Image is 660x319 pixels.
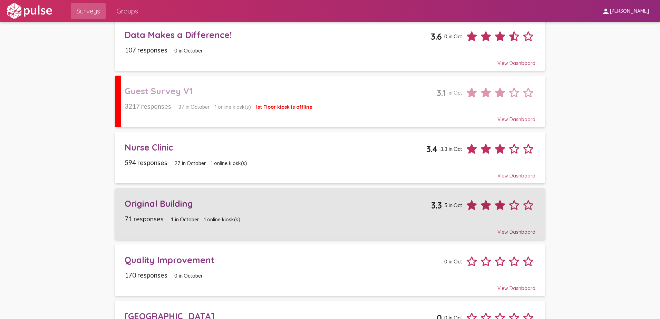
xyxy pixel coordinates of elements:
a: Nurse Clinic3.43.3 in Oct594 responses27 in October1 online kiosk(s)View Dashboard [115,132,545,183]
span: 0 in Oct [444,33,462,39]
div: Nurse Clinic [125,142,427,153]
span: Groups [117,5,138,17]
img: white-logo.svg [6,2,53,20]
span: 71 responses [125,215,164,223]
span: Surveys [77,5,100,17]
div: Quality Improvement [125,254,442,265]
span: 27 in October [174,160,206,166]
span: 3.3 in Oct [440,146,462,152]
span: 0 in October [174,47,203,54]
a: Guest Survey V13.1in Oct3217 responses37 in October1 online kiosk(s)1st Floor kiosk is offlineVie... [115,76,545,127]
span: 5 in Oct [444,202,462,208]
a: Data Makes a Difference!3.60 in Oct107 responses0 in OctoberView Dashboard [115,19,545,71]
span: 3.3 [431,200,442,211]
span: 3.1 [437,87,446,98]
span: 3.6 [431,31,442,42]
a: Surveys [71,3,106,19]
span: 37 in October [178,104,210,110]
div: View Dashboard [125,223,536,235]
div: View Dashboard [125,166,536,179]
div: Data Makes a Difference! [125,29,431,40]
span: in Oct [448,89,462,96]
span: 1 online kiosk(s) [204,216,240,223]
div: View Dashboard [125,279,536,291]
span: 1st Floor kiosk is offline [256,104,312,110]
span: 1 online kiosk(s) [211,160,247,166]
span: 170 responses [125,271,167,279]
button: [PERSON_NAME] [596,4,654,17]
span: 594 responses [125,158,167,166]
a: Groups [111,3,144,19]
span: 0 in Oct [444,258,462,264]
div: View Dashboard [125,54,536,66]
span: 0 in October [174,272,203,279]
span: [PERSON_NAME] [610,8,649,14]
div: View Dashboard [125,110,536,123]
div: Guest Survey V1 [125,86,437,96]
mat-icon: person [602,7,610,16]
span: 3.4 [426,144,438,154]
span: 3217 responses [125,102,171,110]
span: 1 online kiosk(s) [215,104,251,110]
a: Quality Improvement0 in Oct170 responses0 in OctoberView Dashboard [115,244,545,296]
span: 107 responses [125,46,167,54]
a: Original Building3.35 in Oct71 responses1 in October1 online kiosk(s)View Dashboard [115,188,545,240]
div: Original Building [125,198,431,209]
span: 1 in October [171,216,199,222]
